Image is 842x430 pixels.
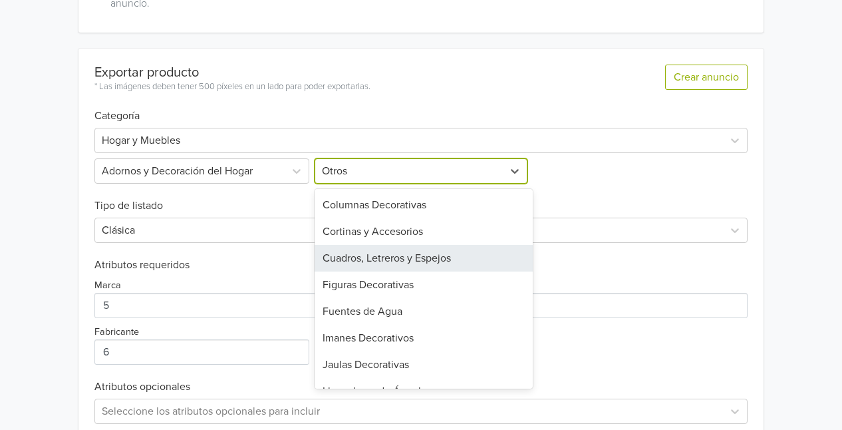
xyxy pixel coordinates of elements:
div: Cortinas y Accesorios [315,218,532,245]
div: * Las imágenes deben tener 500 píxeles en un lado para poder exportarlas. [94,81,370,94]
div: Llamadores de Ángeles [315,378,532,405]
label: Marca [94,278,121,293]
button: Crear anuncio [665,65,748,90]
h6: Atributos requeridos [94,259,748,272]
h6: Categoría [94,94,748,122]
label: Fabricante [94,325,139,339]
div: Cuadros, Letreros y Espejos [315,245,532,272]
div: Imanes Decorativos [315,325,532,351]
div: Fuentes de Agua [315,298,532,325]
div: Exportar producto [94,65,370,81]
h6: Atributos opcionales [94,381,748,393]
h6: Tipo de listado [94,184,748,212]
div: Figuras Decorativas [315,272,532,298]
div: Jaulas Decorativas [315,351,532,378]
div: Columnas Decorativas [315,192,532,218]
